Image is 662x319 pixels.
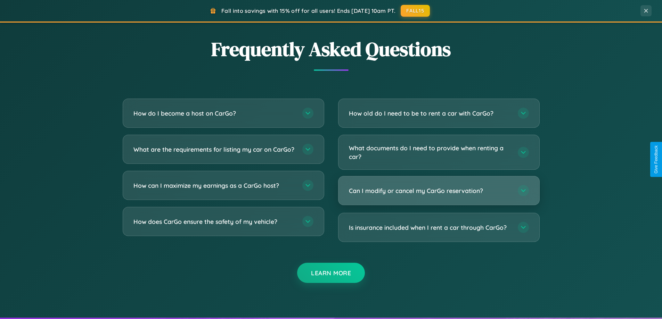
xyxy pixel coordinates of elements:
h3: Is insurance included when I rent a car through CarGo? [349,223,511,232]
h3: What documents do I need to provide when renting a car? [349,144,511,161]
span: Fall into savings with 15% off for all users! Ends [DATE] 10am PT. [221,7,395,14]
button: Learn More [297,263,365,283]
h3: What are the requirements for listing my car on CarGo? [133,145,295,154]
button: FALL15 [401,5,430,17]
h3: Can I modify or cancel my CarGo reservation? [349,186,511,195]
h3: How can I maximize my earnings as a CarGo host? [133,181,295,190]
h2: Frequently Asked Questions [123,36,540,62]
div: Give Feedback [654,145,659,174]
h3: How old do I need to be to rent a car with CarGo? [349,109,511,118]
h3: How do I become a host on CarGo? [133,109,295,118]
h3: How does CarGo ensure the safety of my vehicle? [133,217,295,226]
